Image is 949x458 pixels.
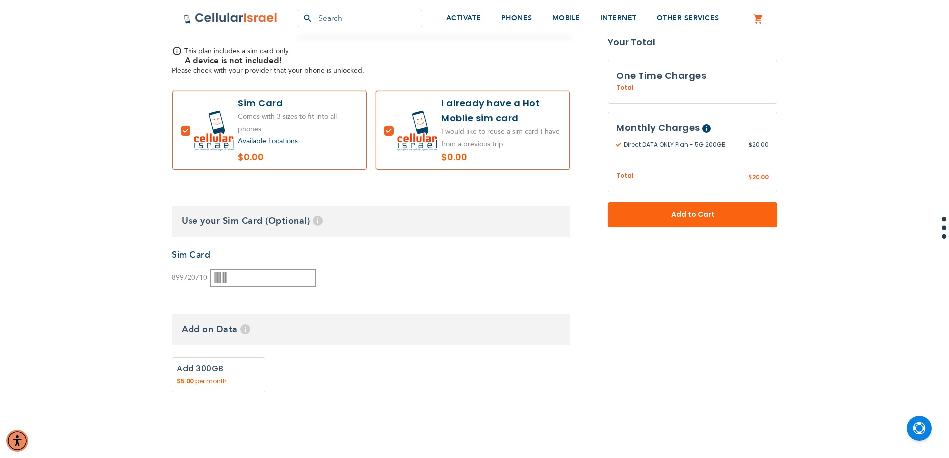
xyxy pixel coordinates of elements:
[240,324,250,334] span: Help
[749,140,752,149] span: $
[608,35,777,50] strong: Your Total
[616,83,634,92] span: Total
[616,121,700,134] span: Monthly Charges
[313,216,323,226] span: Help
[172,206,570,237] h3: Use your Sim Card (Optional)
[702,124,711,133] span: Help
[657,13,719,23] span: OTHER SERVICES
[172,314,570,345] h3: Add on Data
[616,140,749,149] span: Direct DATA ONLY Plan - 5G 200GB
[210,269,316,287] input: Please enter 9-10 digits or 17-20 digits.
[749,140,769,149] span: 20.00
[238,136,298,146] a: Available Locations
[641,209,745,220] span: Add to Cart
[752,173,769,181] span: 20.00
[552,13,580,23] span: MOBILE
[600,13,637,23] span: INTERNET
[501,13,532,23] span: PHONES
[183,12,278,24] img: Cellular Israel Logo
[298,10,422,27] input: Search
[172,273,207,282] span: 899720710
[608,202,777,227] button: Add to Cart
[616,68,769,83] h3: One Time Charges
[6,430,28,452] div: Accessibility Menu
[172,46,364,75] span: This plan includes a sim card only. Please check with your provider that your phone is unlocked.
[172,249,210,261] a: Sim Card
[748,173,752,182] span: $
[185,55,282,66] b: A device is not included!
[446,13,481,23] span: ACTIVATE
[616,171,634,181] span: Total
